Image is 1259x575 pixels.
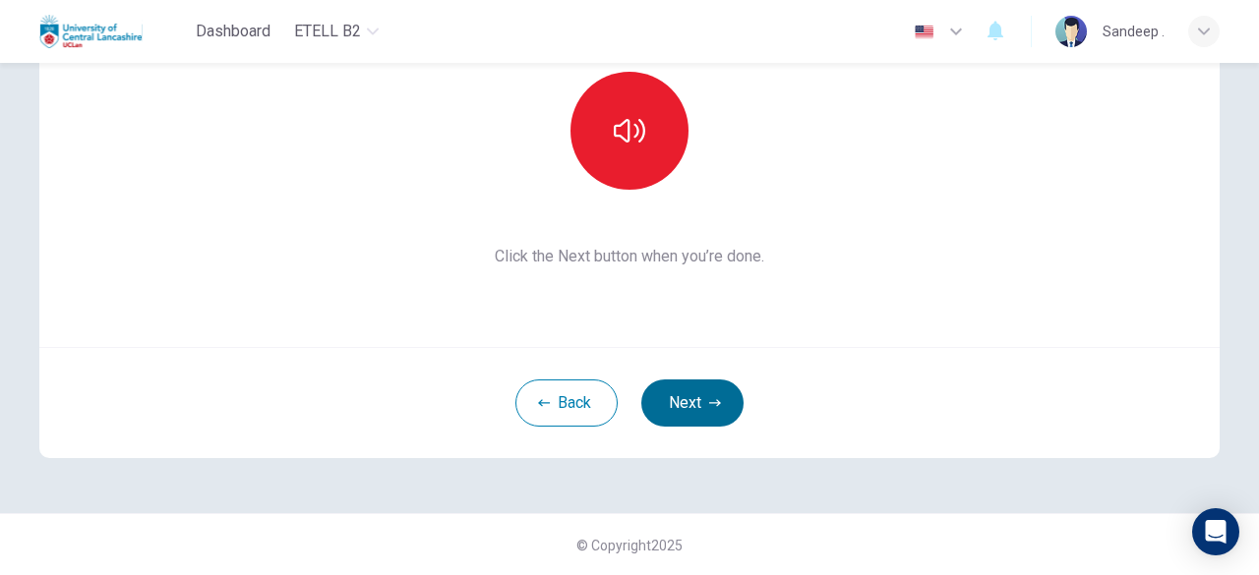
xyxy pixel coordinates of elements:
img: Uclan logo [39,12,143,51]
span: © Copyright 2025 [576,538,683,553]
span: Click the Next button when you’re done. [438,245,822,268]
button: Dashboard [188,14,278,49]
button: Next [641,379,744,427]
img: en [912,25,936,39]
div: Sandeep . [1103,20,1165,43]
div: Open Intercom Messenger [1192,508,1239,555]
span: eTELL B2 [294,20,361,43]
a: Uclan logo [39,12,188,51]
img: Profile picture [1055,16,1087,47]
button: eTELL B2 [286,14,387,49]
button: Back [515,379,618,427]
span: Dashboard [196,20,270,43]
